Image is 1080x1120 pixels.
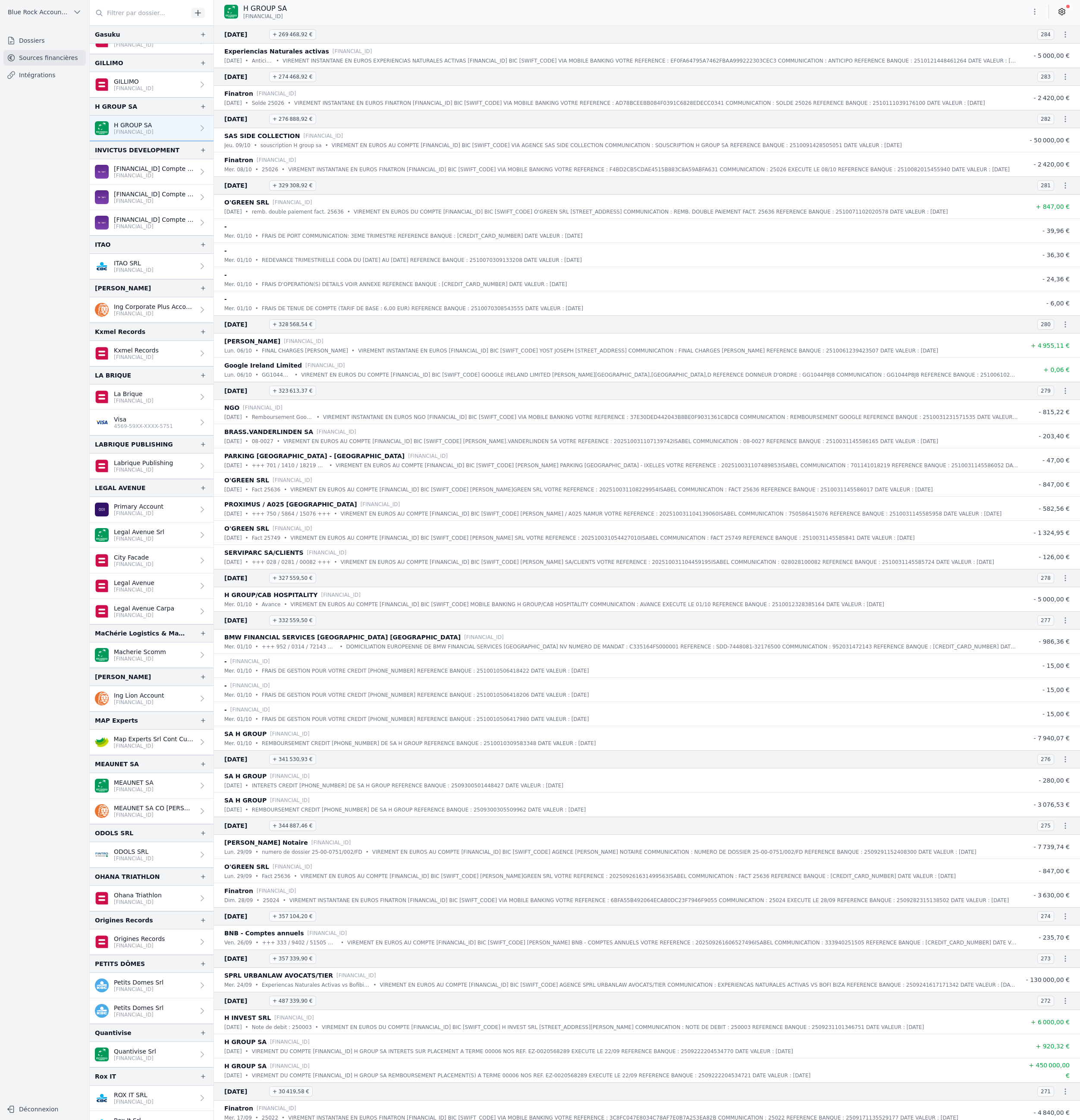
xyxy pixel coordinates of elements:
[245,437,248,446] div: •
[255,600,258,609] div: •
[95,303,109,317] img: ing.png
[95,483,146,493] div: LEGAL AVENUE
[90,573,213,599] a: Legal Avenue [FINANCIAL_ID]
[1039,433,1070,440] span: - 203,40 €
[95,554,109,567] img: belfius.png
[114,215,195,224] p: [FINANCIAL_ID] Compte Go [PERSON_NAME]
[224,499,357,510] p: PROXIMUS / A025 [GEOGRAPHIC_DATA]
[252,437,273,446] p: 08-0027
[90,886,213,911] a: Ohana Triathlon [FINANCIAL_ID]
[307,548,347,557] p: [FINANCIAL_ID]
[90,159,213,185] a: [FINANCIAL_ID] Compte Go [PERSON_NAME] [FINANCIAL_ID]
[114,855,154,862] p: [FINANCIAL_ID]
[224,632,461,642] p: BMW FINANCIAL SERVICES [GEOGRAPHIC_DATA] [GEOGRAPHIC_DATA]
[224,615,266,626] span: [DATE]
[114,415,173,424] p: Visa
[321,591,361,599] p: [FINANCIAL_ID]
[224,165,252,174] p: mer. 08/10
[95,439,173,450] div: LABRIQUE PUBLISHING
[90,116,213,141] a: H GROUP SA [FINANCIAL_ID]
[290,534,915,542] p: VIREMENT EN EUROS AU COMPTE [FINANCIAL_ID] BIC [SWIFT_CODE] [PERSON_NAME] SRL VOTRE REFERENCE : 2...
[114,742,195,749] p: [FINANCIAL_ID]
[262,600,281,609] p: Avance
[269,615,316,626] span: + 332 559,50 €
[269,29,316,40] span: + 269 468,92 €
[224,280,252,289] p: mer. 01/10
[224,427,313,437] p: BRASS.VANDERLINDEN SA
[269,180,316,191] span: + 329 308,92 €
[1037,29,1054,40] span: 284
[334,510,337,518] div: •
[255,232,258,240] div: •
[224,180,266,191] span: [DATE]
[114,561,154,568] p: [FINANCIAL_ID]
[245,534,248,542] div: •
[1042,276,1070,283] span: - 24,36 €
[95,346,109,360] img: belfius.png
[95,692,109,705] img: ing.png
[114,172,195,179] p: [FINANCIAL_ID]
[3,50,86,66] a: Sources financières
[224,386,266,396] span: [DATE]
[224,403,239,413] p: NGO
[257,89,296,98] p: [FINANCIAL_ID]
[262,280,567,289] p: FRAIS D'OPERATION(S) DETAILS VOIR ANNEXE REFERENCE BANQUE : [CREDIT_CARD_NUMBER] DATE VALEUR : [D...
[95,390,109,404] img: belfius.png
[114,934,165,943] p: Origines Records
[288,165,1010,174] p: VIREMENT INSTANTANE EN EUROS FINATRON [FINANCIAL_ID] BIC [SWIFT_CODE] VIA MOBILE BANKING VOTRE RE...
[95,848,109,862] img: FINTRO_BE_BUSINESS_GEBABEBB.png
[3,33,86,48] a: Dossiers
[114,459,173,467] p: Labrique Publishing
[245,57,248,65] div: •
[332,141,902,150] p: VIREMENT EN EUROS AU COMPTE [FINANCIAL_ID] BIC [SWIFT_CODE] VIA AGENCE SAS SIDE COLLECTION COMMUN...
[95,779,109,793] img: BNP_BE_BUSINESS_GEBABEBB.png
[90,384,213,410] a: La Brique [FINANCIAL_ID]
[262,346,348,355] p: FINAL CHARGES [PERSON_NAME]
[224,99,242,107] p: [DATE]
[3,5,86,19] button: Blue Rock Accounting
[114,978,163,987] p: Petits Domes Srl
[224,451,405,461] p: PARKING [GEOGRAPHIC_DATA] - [GEOGRAPHIC_DATA]
[114,1055,156,1062] p: [FINANCIAL_ID]
[224,141,251,150] p: jeu. 09/10
[301,371,1018,379] p: VIREMENT EN EUROS DU COMPTE [FINANCIAL_ID] BIC [SWIFT_CODE] GOOGLE IRELAND LIMITED [PERSON_NAME][...
[255,346,258,355] div: •
[329,461,332,470] div: •
[90,730,213,755] a: Map Experts Srl Cont Curent [FINANCIAL_ID]
[114,786,154,793] p: [FINANCIAL_ID]
[277,437,280,446] div: •
[1039,554,1070,560] span: - 126,00 €
[114,899,162,906] p: [FINANCIAL_ID]
[224,5,238,19] img: BNP_BE_BUSINESS_GEBABEBB.png
[1037,615,1054,626] span: 277
[114,41,154,48] p: [FINANCIAL_ID]
[90,773,213,799] a: MEAUNET SA [FINANCIAL_ID]
[269,573,316,583] span: + 327 559,50 €
[114,735,195,743] p: Map Experts Srl Cont Curent
[114,579,154,587] p: Legal Avenue
[90,72,213,98] a: GILLIMO [FINANCIAL_ID]
[262,165,278,174] p: 25026
[305,361,345,370] p: [FINANCIAL_ID]
[1039,505,1070,512] span: - 582,56 €
[1033,529,1070,536] span: - 1 324,95 €
[224,304,252,313] p: mer. 01/10
[114,346,159,355] p: Kxmel Records
[224,360,302,371] p: Google Ireland Limited
[95,628,186,639] div: MaChérie Logistics & Management Services
[114,942,165,949] p: [FINANCIAL_ID]
[114,1091,154,1099] p: ROX IT SRL
[294,99,985,107] p: VIREMENT INSTANTANE EN EUROS FINATRON [FINANCIAL_ID] BIC [SWIFT_CODE] VIA MOBILE BANKING VOTRE RE...
[90,973,213,998] a: Petits Domes Srl [FINANCIAL_ID]
[224,294,227,304] p: -
[114,510,163,517] p: [FINANCIAL_ID]
[262,304,583,313] p: FRAIS DE TENUE DE COMPTE (TARIF DE BASE : 6,00 EUR) REFERENCE BANQUE : 2510070308543555 DATE VALE...
[95,528,109,542] img: BNP_BE_BUSINESS_GEBABEBB.png
[114,129,154,135] p: [FINANCIAL_ID]
[1031,342,1070,349] span: + 4 955,11 €
[224,461,242,470] p: [DATE]
[284,534,287,542] div: •
[252,461,326,470] p: +++ 701 / 1410 / 18219 +++
[334,558,337,566] div: •
[95,283,151,293] div: [PERSON_NAME]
